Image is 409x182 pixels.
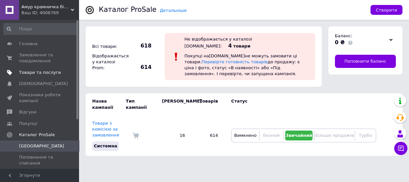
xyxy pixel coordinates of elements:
span: 0 ₴ [335,39,345,45]
span: Поповнити баланс [344,58,386,64]
td: Тип кампанії [126,93,155,115]
span: Турбо [359,133,372,138]
img: Комісія за замовлення [132,132,139,139]
span: Головна [19,41,38,47]
button: Створити [370,5,402,15]
span: Більше продажів [315,133,354,138]
div: Не відображається у каталозі [DOMAIN_NAME]: [184,37,252,48]
span: Баланс: [335,33,352,38]
span: Каталог ProSale [19,132,55,138]
input: Пошук [3,23,77,35]
span: Замовлення та повідомлення [19,52,61,64]
span: Покупці [19,121,37,127]
a: Товари з комісією за замовлення [92,121,119,137]
span: товари [233,44,250,48]
div: Всі товари: [91,42,127,51]
a: Поповнити баланс [335,55,396,68]
button: Звичайний [285,131,313,140]
button: Вимкнено [233,131,258,140]
td: Статус [225,93,376,115]
span: Створити [376,8,397,13]
td: 16 [155,115,192,156]
a: Перевірте готовність товарів [202,59,268,64]
span: Економ [263,133,280,138]
span: 618 [128,42,151,49]
div: Ваш ID: 4008769 [21,10,79,16]
span: Звичайний [286,133,312,138]
span: Відгуки [19,109,36,115]
span: [GEOGRAPHIC_DATA] [19,143,64,149]
span: Товари та послуги [19,70,61,76]
button: Економ [261,131,281,140]
div: Відображається у каталозі Prom: [91,51,127,73]
td: Товарів [192,93,225,115]
td: [PERSON_NAME] [155,93,192,115]
button: Турбо [357,131,374,140]
button: Більше продажів [316,131,353,140]
span: Покупці на [DOMAIN_NAME] не можуть замовити ці товари. до продажу: є ціна і фото, статус «В наявн... [184,53,300,76]
span: Поповнення та списання [19,154,61,166]
span: 614 [128,64,151,71]
div: Каталог ProSale [99,6,156,13]
td: Назва кампанії [86,93,126,115]
img: :exclamation: [171,52,181,62]
span: Амур крамничка білизни [21,4,71,10]
span: 4 [228,43,232,49]
span: Вимкнено [234,133,257,138]
button: Чат з покупцем [394,142,407,155]
span: [DEMOGRAPHIC_DATA] [19,81,68,87]
span: Показники роботи компанії [19,92,61,104]
a: Детальніше [160,8,187,13]
td: 614 [192,115,225,156]
span: Системна [94,143,117,148]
